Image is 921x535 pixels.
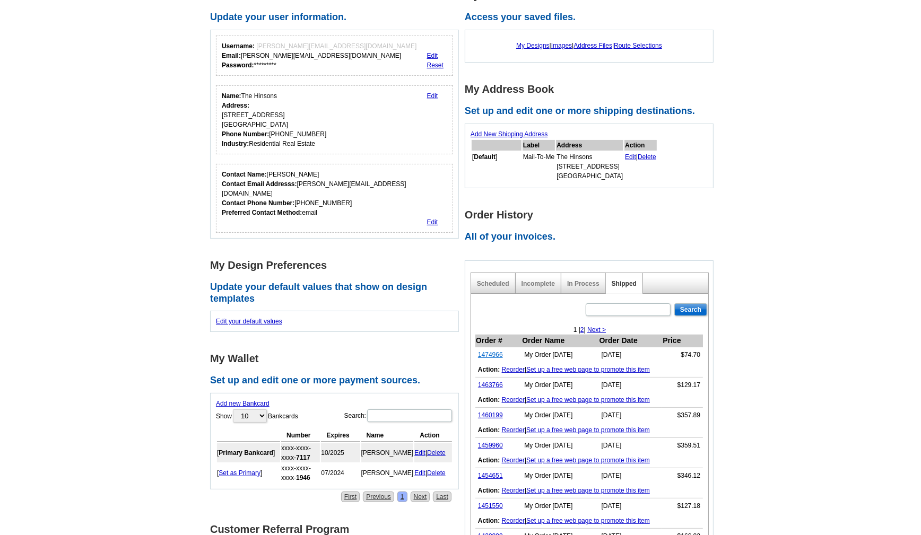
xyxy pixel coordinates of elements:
[414,463,452,483] td: |
[502,487,525,494] a: Reorder
[222,180,297,188] strong: Contact Email Addresss:
[210,282,465,304] h2: Update your default values that show on design templates
[674,303,707,316] input: Search
[526,396,650,404] a: Set up a free web page to promote this item
[599,468,663,484] td: [DATE]
[321,443,360,462] td: 10/2025
[361,443,414,462] td: [PERSON_NAME]
[638,153,656,161] a: Delete
[296,474,310,481] strong: 1946
[321,429,360,442] th: Expires
[397,492,407,502] a: 1
[210,260,465,271] h1: My Design Preferences
[662,408,703,423] td: $357.89
[363,492,394,502] a: Previous
[477,280,509,287] a: Scheduled
[233,409,267,423] select: ShowBankcards
[478,442,503,449] a: 1459960
[216,36,453,76] div: Your login information.
[361,429,414,442] th: Name
[599,408,663,423] td: [DATE]
[465,84,719,95] h1: My Address Book
[217,463,280,483] td: [ ]
[567,280,599,287] a: In Process
[465,231,719,243] h2: All of your invoices.
[516,42,550,49] a: My Designs
[522,468,598,484] td: My Order [DATE]
[624,140,657,151] th: Action
[427,62,444,69] a: Reset
[478,502,503,510] a: 1451550
[433,492,451,502] a: Last
[526,517,650,524] a: Set up a free web page to promote this item
[624,152,657,181] td: |
[471,130,548,138] a: Add New Shipping Address
[523,140,555,151] th: Label
[556,152,623,181] td: The Hinsons [STREET_ADDRESS] [GEOGRAPHIC_DATA]
[475,335,522,347] th: Order #
[526,487,650,494] a: Set up a free web page to promote this item
[662,438,703,453] td: $359.51
[662,498,703,514] td: $127.18
[478,487,500,494] b: Action:
[222,91,326,148] div: The Hinsons [STREET_ADDRESS] [GEOGRAPHIC_DATA] [PHONE_NUMBER] Residential Real Estate
[475,423,703,438] td: |
[599,378,663,393] td: [DATE]
[341,492,360,502] a: First
[502,517,525,524] a: Reorder
[427,52,438,59] a: Edit
[216,318,282,325] a: Edit your default values
[522,335,598,347] th: Order Name
[427,469,446,477] a: Delete
[522,347,598,363] td: My Order [DATE]
[599,347,663,363] td: [DATE]
[219,449,273,457] b: Primary Bankcard
[210,524,465,535] h1: Customer Referral Program
[587,326,606,334] a: Next >
[465,209,719,221] h1: Order History
[296,454,310,461] strong: 7117
[478,426,500,434] b: Action:
[523,152,555,181] td: Mail-To-Me
[222,199,294,207] strong: Contact Phone Number:
[281,429,320,442] th: Number
[222,102,249,109] strong: Address:
[222,130,269,138] strong: Phone Number:
[478,366,500,373] b: Action:
[344,408,453,423] label: Search:
[662,468,703,484] td: $346.12
[471,325,708,335] div: 1 | |
[502,366,525,373] a: Reorder
[478,411,503,419] a: 1460199
[475,362,703,378] td: |
[474,153,496,161] b: Default
[502,426,525,434] a: Reorder
[367,409,452,422] input: Search:
[502,457,525,464] a: Reorder
[522,498,598,514] td: My Order [DATE]
[614,42,662,49] a: Route Selections
[475,483,703,498] td: |
[475,392,703,408] td: |
[472,152,522,181] td: [ ]
[502,396,525,404] a: Reorder
[222,62,254,69] strong: Password:
[556,140,623,151] th: Address
[522,378,598,393] td: My Order [DATE]
[574,42,612,49] a: Address Files
[662,378,703,393] td: $129.17
[222,41,416,70] div: [PERSON_NAME][EMAIL_ADDRESS][DOMAIN_NAME] *********
[216,164,453,233] div: Who should we contact regarding order issues?
[599,335,663,347] th: Order Date
[222,92,241,100] strong: Name:
[361,463,414,483] td: [PERSON_NAME]
[465,12,719,23] h2: Access your saved files.
[526,457,650,464] a: Set up a free web page to promote this item
[612,280,637,287] a: Shipped
[522,280,555,287] a: Incomplete
[222,52,241,59] strong: Email:
[427,218,438,226] a: Edit
[478,351,503,358] a: 1474966
[526,366,650,373] a: Set up a free web page to promote this item
[216,85,453,154] div: Your personal details.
